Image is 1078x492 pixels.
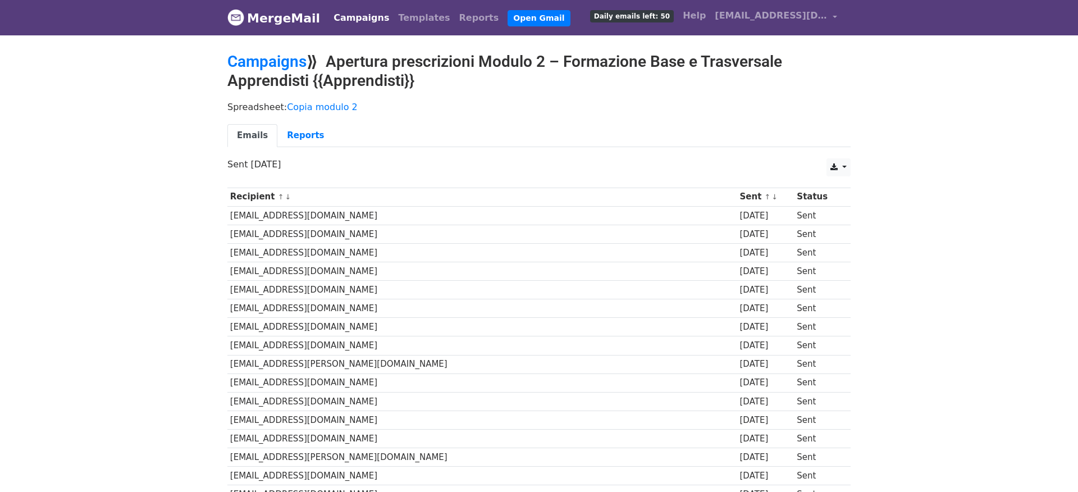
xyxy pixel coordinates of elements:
td: Sent [794,355,843,373]
div: [DATE] [740,376,792,389]
td: Sent [794,262,843,281]
td: Sent [794,467,843,485]
div: [DATE] [740,284,792,297]
td: [EMAIL_ADDRESS][DOMAIN_NAME] [227,373,737,392]
td: [EMAIL_ADDRESS][DOMAIN_NAME] [227,336,737,355]
td: [EMAIL_ADDRESS][DOMAIN_NAME] [227,318,737,336]
div: [DATE] [740,247,792,259]
a: MergeMail [227,6,320,30]
td: Sent [794,225,843,243]
a: Reports [277,124,334,147]
td: Sent [794,318,843,336]
td: [EMAIL_ADDRESS][DOMAIN_NAME] [227,225,737,243]
p: Sent [DATE] [227,158,851,170]
div: [DATE] [740,339,792,352]
a: Emails [227,124,277,147]
td: [EMAIL_ADDRESS][DOMAIN_NAME] [227,243,737,262]
td: [EMAIL_ADDRESS][DOMAIN_NAME] [227,206,737,225]
div: [DATE] [740,395,792,408]
td: Sent [794,206,843,225]
th: Recipient [227,188,737,206]
div: [DATE] [740,265,792,278]
td: Sent [794,299,843,318]
a: Open Gmail [508,10,570,26]
div: [DATE] [740,302,792,315]
a: ↓ [771,193,778,201]
th: Status [794,188,843,206]
a: ↑ [278,193,284,201]
td: [EMAIL_ADDRESS][PERSON_NAME][DOMAIN_NAME] [227,355,737,373]
div: [DATE] [740,321,792,334]
td: [EMAIL_ADDRESS][DOMAIN_NAME] [227,392,737,411]
td: [EMAIL_ADDRESS][PERSON_NAME][DOMAIN_NAME] [227,448,737,467]
td: Sent [794,429,843,448]
span: [EMAIL_ADDRESS][DOMAIN_NAME] [715,9,827,22]
span: Daily emails left: 50 [590,10,674,22]
td: Sent [794,336,843,355]
td: [EMAIL_ADDRESS][DOMAIN_NAME] [227,467,737,485]
a: [EMAIL_ADDRESS][DOMAIN_NAME] [710,4,842,31]
td: [EMAIL_ADDRESS][DOMAIN_NAME] [227,411,737,429]
a: Daily emails left: 50 [586,4,678,27]
img: MergeMail logo [227,9,244,26]
td: [EMAIL_ADDRESS][DOMAIN_NAME] [227,429,737,448]
a: Reports [455,7,504,29]
td: Sent [794,243,843,262]
a: ↑ [765,193,771,201]
td: [EMAIL_ADDRESS][DOMAIN_NAME] [227,262,737,281]
td: Sent [794,448,843,467]
p: Spreadsheet: [227,101,851,113]
a: Campaigns [329,7,394,29]
td: Sent [794,411,843,429]
h2: ⟫ Apertura prescrizioni Modulo 2 – Formazione Base e Trasversale Apprendisti {{Apprendisti}} [227,52,851,90]
td: [EMAIL_ADDRESS][DOMAIN_NAME] [227,281,737,299]
td: Sent [794,373,843,392]
div: [DATE] [740,432,792,445]
a: Templates [394,7,454,29]
div: [DATE] [740,451,792,464]
td: Sent [794,392,843,411]
div: [DATE] [740,414,792,427]
div: [DATE] [740,209,792,222]
a: ↓ [285,193,291,201]
div: [DATE] [740,470,792,482]
td: Sent [794,281,843,299]
td: [EMAIL_ADDRESS][DOMAIN_NAME] [227,299,737,318]
div: [DATE] [740,228,792,241]
a: Help [678,4,710,27]
th: Sent [737,188,794,206]
div: [DATE] [740,358,792,371]
a: Copia modulo 2 [287,102,358,112]
a: Campaigns [227,52,307,71]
